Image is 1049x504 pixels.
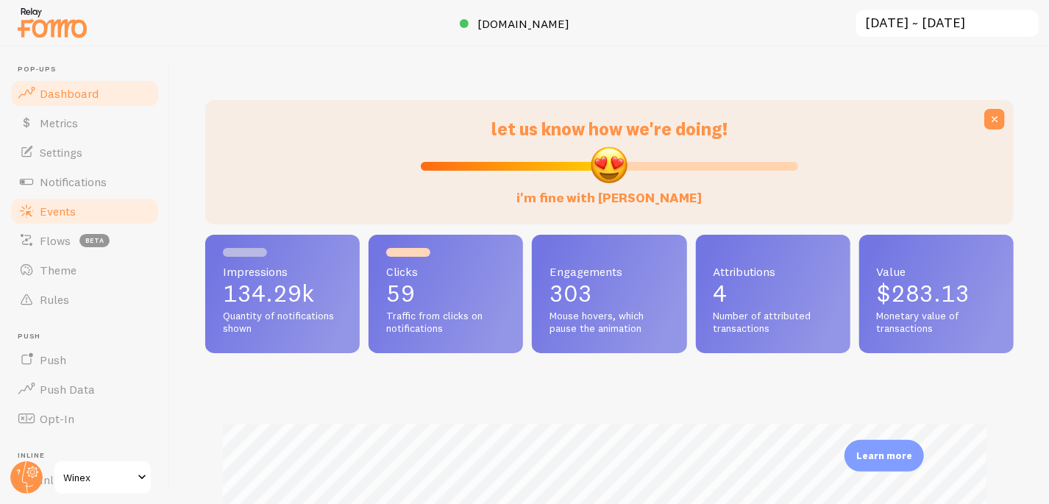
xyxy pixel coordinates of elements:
span: Attributions [714,266,833,277]
img: emoji.png [589,145,629,185]
div: Learn more [844,440,924,472]
span: Dashboard [40,86,99,101]
img: fomo-relay-logo-orange.svg [15,4,89,41]
a: Opt-In [9,404,160,433]
span: Push [18,332,160,341]
a: Push Data [9,375,160,404]
span: Events [40,204,76,219]
span: Inline [18,451,160,461]
span: Metrics [40,116,78,130]
a: Events [9,196,160,226]
span: Pop-ups [18,65,160,74]
span: Settings [40,145,82,160]
p: Learn more [856,449,912,463]
label: i'm fine with [PERSON_NAME] [517,175,703,207]
a: Dashboard [9,79,160,108]
a: Flows beta [9,226,160,255]
span: Flows [40,233,71,248]
span: Push [40,352,66,367]
span: $283.13 [877,279,970,308]
a: Push [9,345,160,375]
p: 59 [386,282,505,305]
p: 303 [550,282,669,305]
a: Notifications [9,167,160,196]
span: Notifications [40,174,107,189]
span: Rules [40,292,69,307]
a: Settings [9,138,160,167]
a: Metrics [9,108,160,138]
span: Quantity of notifications shown [223,310,342,336]
span: Mouse hovers, which pause the animation [550,310,669,336]
span: Clicks [386,266,505,277]
span: Engagements [550,266,669,277]
p: 4 [714,282,833,305]
span: Push Data [40,382,95,397]
span: Traffic from clicks on notifications [386,310,505,336]
span: Theme [40,263,77,277]
a: Rules [9,285,160,314]
span: Number of attributed transactions [714,310,833,336]
p: 134.29k [223,282,342,305]
a: Winex [53,460,152,495]
span: Opt-In [40,411,74,426]
span: let us know how we're doing! [491,118,728,140]
span: Winex [63,469,133,486]
span: Impressions [223,266,342,277]
span: beta [79,234,110,247]
span: Value [877,266,996,277]
a: Theme [9,255,160,285]
span: Monetary value of transactions [877,310,996,336]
